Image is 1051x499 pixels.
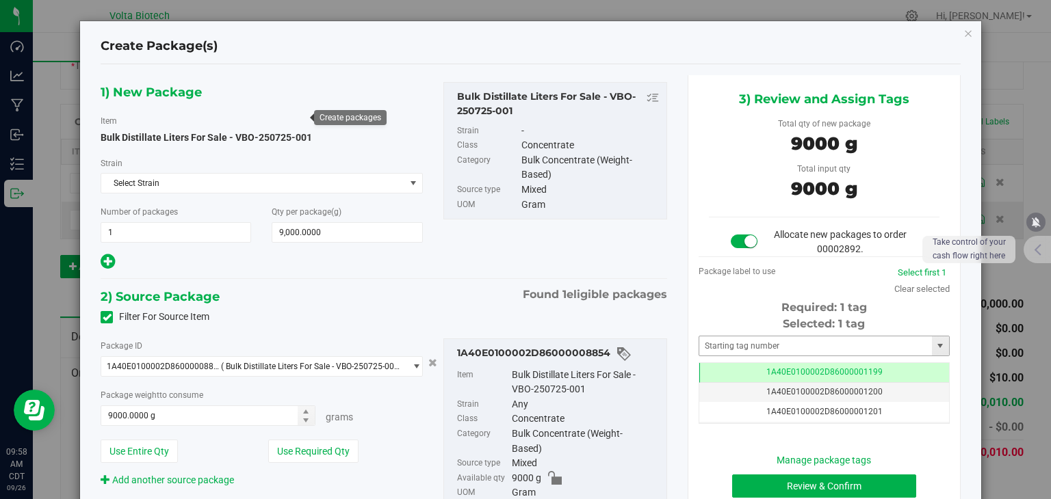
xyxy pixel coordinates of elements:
span: Allocate new packages to order 00002892. [774,229,907,254]
a: Clear selected [894,284,950,294]
span: Decrease value [298,416,315,426]
div: 1A40E0100002D86000008854 [457,346,660,362]
div: Bulk Concentrate (Weight-Based) [512,427,660,456]
label: Item [101,115,117,127]
input: 9,000.0000 [272,223,421,242]
span: Found eligible packages [523,286,667,303]
a: Add another source package [101,474,234,485]
div: Bulk Distillate Liters For Sale - VBO-250725-001 [512,368,660,397]
input: 9000.0000 g [101,406,314,425]
div: Bulk Distillate Liters For Sale - VBO-250725-001 [457,90,660,118]
span: 1A40E0100002D86000001201 [766,407,883,416]
div: - [521,124,660,139]
div: Mixed [521,183,660,198]
span: Qty per package [272,207,341,217]
label: UOM [457,198,519,213]
iframe: Resource center [14,390,55,431]
label: Class [457,412,510,427]
span: ( Bulk Distillate Liters For Sale - VBO-250725-001 ) [221,362,400,371]
span: 3) Review and Assign Tags [739,89,909,109]
span: 9000 g [791,178,857,200]
span: 1A40E0100002D86000001199 [766,367,883,377]
span: select [404,174,421,193]
span: 1A40E0100002D86000001200 [766,387,883,396]
button: Review & Confirm [732,474,916,498]
label: Category [457,153,519,183]
span: 1 [562,288,567,301]
div: Bulk Concentrate (Weight-Based) [521,153,660,183]
label: Strain [457,124,519,139]
span: Total qty of new package [778,119,870,129]
span: 9000 g [791,133,857,154]
button: Use Entire Qty [101,440,178,463]
button: Cancel button [424,353,441,373]
label: Available qty [457,471,510,486]
span: Increase value [298,406,315,416]
label: Item [457,368,510,397]
a: Manage package tags [777,455,871,466]
span: Number of packages [101,207,178,217]
span: Grams [326,412,353,422]
div: Concentrate [512,412,660,427]
div: Concentrate [521,138,660,153]
div: Any [512,397,660,412]
span: 2) Source Package [101,286,220,307]
span: Bulk Distillate Liters For Sale - VBO-250725-001 [101,132,312,143]
label: Strain [457,397,510,412]
input: Starting tag number [699,336,932,355]
span: select [404,357,421,376]
button: Use Required Qty [268,440,359,463]
span: weight [135,390,159,400]
label: Category [457,427,510,456]
label: Source type [457,183,519,198]
span: 9000 g [512,471,541,486]
div: Create packages [320,113,381,122]
div: Gram [521,198,660,213]
input: 1 [101,223,250,242]
label: Strain [101,157,122,170]
span: (g) [331,207,341,217]
label: Class [457,138,519,153]
label: Source type [457,456,510,471]
span: Select Strain [101,174,404,193]
span: Required: 1 tag [781,301,867,314]
span: Total input qty [797,164,851,174]
div: Mixed [512,456,660,471]
span: 1A40E0100002D86000008854 [107,362,220,371]
span: 1) New Package [101,82,202,103]
span: select [932,336,949,355]
span: Package to consume [101,390,203,400]
label: Filter For Source Item [101,310,209,324]
span: Package ID [101,341,142,351]
span: Add new output [101,258,115,269]
span: Package label to use [699,267,775,276]
a: Select first 1 [898,267,946,278]
span: Selected: 1 tag [783,317,865,330]
h4: Create Package(s) [101,38,218,55]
